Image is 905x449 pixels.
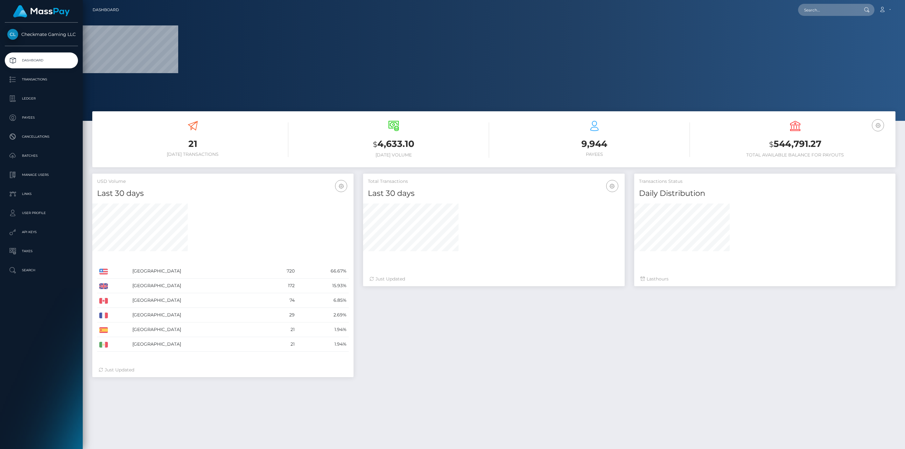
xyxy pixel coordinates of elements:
img: US.png [99,269,108,274]
h3: 544,791.27 [699,138,891,151]
input: Search... [798,4,858,16]
p: API Keys [7,227,75,237]
a: Batches [5,148,78,164]
h3: 4,633.10 [298,138,489,151]
td: [GEOGRAPHIC_DATA] [130,337,265,352]
td: 21 [265,337,297,352]
div: Just Updated [99,367,347,373]
td: 15.93% [297,279,349,293]
span: Checkmate Gaming LLC [5,31,78,37]
h3: 9,944 [499,138,690,150]
img: ES.png [99,327,108,333]
td: 66.67% [297,264,349,279]
p: Batches [7,151,75,161]
h4: Daily Distribution [639,188,891,199]
h6: Total Available Balance for Payouts [699,152,891,158]
p: Ledger [7,94,75,103]
td: [GEOGRAPHIC_DATA] [130,308,265,322]
img: CA.png [99,298,108,304]
a: API Keys [5,224,78,240]
div: Last hours [641,276,889,282]
p: Payees [7,113,75,122]
h4: Last 30 days [368,188,620,199]
p: Cancellations [7,132,75,142]
p: User Profile [7,208,75,218]
img: GB.png [99,283,108,289]
a: Search [5,262,78,278]
h5: Total Transactions [368,178,620,185]
p: Dashboard [7,56,75,65]
td: [GEOGRAPHIC_DATA] [130,293,265,308]
td: 29 [265,308,297,322]
a: Payees [5,110,78,126]
a: Links [5,186,78,202]
a: Dashboard [5,52,78,68]
td: [GEOGRAPHIC_DATA] [130,279,265,293]
td: 720 [265,264,297,279]
a: Ledger [5,91,78,107]
img: FR.png [99,313,108,318]
img: MassPay Logo [13,5,70,17]
small: $ [769,140,774,149]
td: 1.94% [297,337,349,352]
a: Dashboard [93,3,119,17]
h3: 21 [97,138,288,150]
h6: [DATE] Volume [298,152,489,158]
td: [GEOGRAPHIC_DATA] [130,322,265,337]
p: Taxes [7,246,75,256]
td: [GEOGRAPHIC_DATA] [130,264,265,279]
a: Transactions [5,72,78,87]
td: 21 [265,322,297,337]
a: Taxes [5,243,78,259]
p: Transactions [7,75,75,84]
td: 2.69% [297,308,349,322]
td: 172 [265,279,297,293]
h6: Payees [499,152,690,157]
p: Links [7,189,75,199]
p: Manage Users [7,170,75,180]
h5: Transactions Status [639,178,891,185]
p: Search [7,266,75,275]
h4: Last 30 days [97,188,349,199]
td: 1.94% [297,322,349,337]
h5: USD Volume [97,178,349,185]
td: 6.85% [297,293,349,308]
img: Checkmate Gaming LLC [7,29,18,40]
a: Cancellations [5,129,78,145]
td: 74 [265,293,297,308]
a: Manage Users [5,167,78,183]
img: MX.png [99,342,108,348]
h6: [DATE] Transactions [97,152,288,157]
div: Just Updated [369,276,618,282]
small: $ [373,140,377,149]
a: User Profile [5,205,78,221]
